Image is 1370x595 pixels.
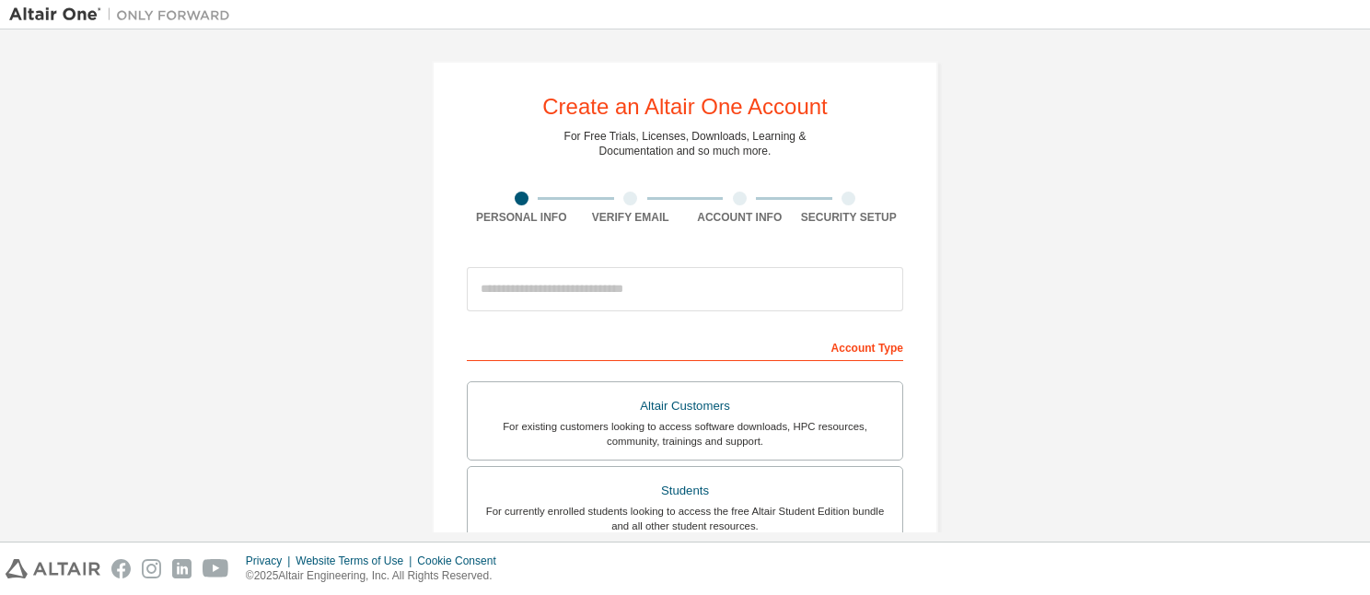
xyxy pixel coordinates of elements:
img: Altair One [9,6,239,24]
img: youtube.svg [203,559,229,578]
img: altair_logo.svg [6,559,100,578]
div: Create an Altair One Account [542,96,828,118]
div: For currently enrolled students looking to access the free Altair Student Edition bundle and all ... [479,504,891,533]
div: Website Terms of Use [296,554,417,568]
img: linkedin.svg [172,559,192,578]
div: Altair Customers [479,393,891,419]
img: instagram.svg [142,559,161,578]
div: Privacy [246,554,296,568]
div: Cookie Consent [417,554,506,568]
div: Account Type [467,332,903,361]
div: For Free Trials, Licenses, Downloads, Learning & Documentation and so much more. [564,129,807,158]
div: For existing customers looking to access software downloads, HPC resources, community, trainings ... [479,419,891,449]
div: Verify Email [576,210,686,225]
div: Personal Info [467,210,576,225]
div: Account Info [685,210,795,225]
div: Students [479,478,891,504]
img: facebook.svg [111,559,131,578]
div: Security Setup [795,210,904,225]
p: © 2025 Altair Engineering, Inc. All Rights Reserved. [246,568,507,584]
